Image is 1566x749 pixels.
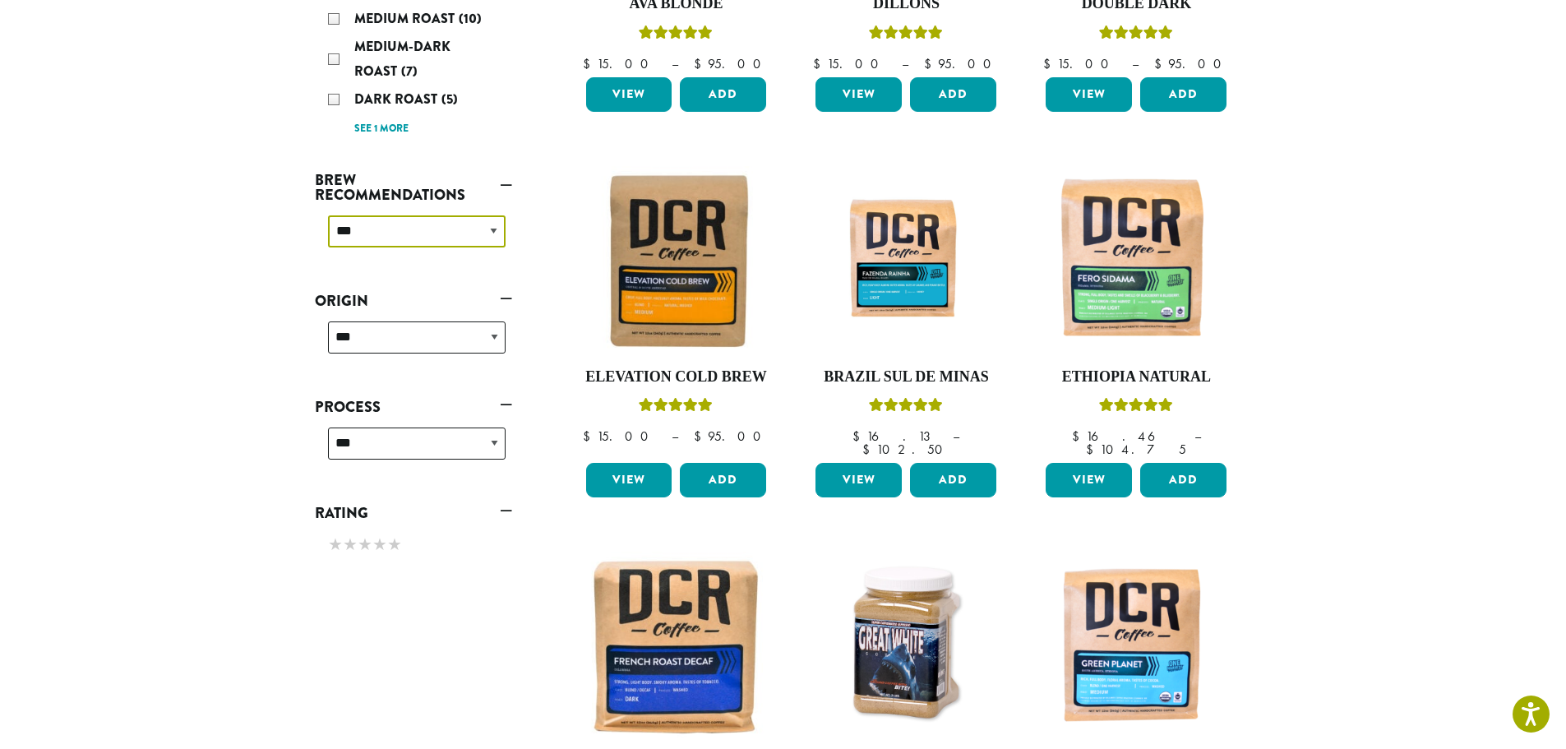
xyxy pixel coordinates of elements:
span: $ [852,428,866,445]
img: Elevation-Cold-Brew-300x300.jpg [581,166,770,355]
span: $ [1154,55,1168,72]
span: ★ [358,533,372,557]
a: View [586,77,672,112]
span: $ [1086,441,1100,458]
img: French-Roast-Decaf-12oz-300x300.jpg [581,552,770,741]
span: – [902,55,908,72]
bdi: 15.00 [583,428,656,445]
button: Add [680,77,766,112]
div: Process [315,421,512,479]
span: ★ [328,533,343,557]
button: Add [680,463,766,497]
h4: Brazil Sul De Minas [811,368,1000,386]
a: Rating [315,499,512,527]
a: View [1046,77,1132,112]
a: View [815,77,902,112]
span: $ [813,55,827,72]
span: – [1194,428,1201,445]
span: ★ [343,533,358,557]
a: View [815,463,902,497]
span: Dark Roast [354,90,441,109]
a: Ethiopia NaturalRated 5.00 out of 5 [1042,166,1231,457]
span: $ [1043,55,1057,72]
a: Process [315,393,512,421]
span: $ [694,55,708,72]
button: Add [1140,77,1226,112]
img: Fazenda-Rainha_12oz_Mockup.jpg [811,190,1000,331]
span: Medium Roast [354,9,459,28]
div: Rating [315,527,512,565]
span: – [953,428,959,445]
bdi: 95.00 [924,55,999,72]
span: Medium-Dark Roast [354,37,450,81]
bdi: 95.00 [694,55,769,72]
bdi: 15.00 [813,55,886,72]
span: – [672,428,678,445]
span: $ [583,55,597,72]
div: Rated 5.00 out of 5 [869,395,943,420]
h4: Elevation Cold Brew [582,368,771,386]
bdi: 95.00 [694,428,769,445]
span: $ [1072,428,1086,445]
div: Origin [315,315,512,373]
span: (10) [459,9,482,28]
img: Great-White-Coffee.png [811,552,1000,741]
span: – [672,55,678,72]
a: Elevation Cold BrewRated 5.00 out of 5 [582,166,771,457]
span: ★ [372,533,387,557]
a: See 1 more [354,121,409,137]
span: $ [694,428,708,445]
div: Rated 5.00 out of 5 [1099,395,1173,420]
button: Add [910,77,996,112]
span: $ [924,55,938,72]
div: Rated 5.00 out of 5 [869,23,943,48]
span: $ [583,428,597,445]
bdi: 15.00 [583,55,656,72]
button: Add [910,463,996,497]
bdi: 102.50 [862,441,950,458]
h4: Ethiopia Natural [1042,368,1231,386]
bdi: 95.00 [1154,55,1229,72]
a: View [1046,463,1132,497]
div: Rated 5.00 out of 5 [639,395,713,420]
bdi: 15.00 [1043,55,1116,72]
bdi: 16.46 [1072,428,1179,445]
div: Rated 4.50 out of 5 [1099,23,1173,48]
a: Brew Recommendations [315,166,512,209]
span: – [1132,55,1139,72]
span: (7) [401,62,418,81]
span: (5) [441,90,458,109]
bdi: 104.75 [1086,441,1186,458]
a: Origin [315,287,512,315]
a: Brazil Sul De MinasRated 5.00 out of 5 [811,166,1000,457]
img: DCR-Fero-Sidama-Coffee-Bag-2019-300x300.png [1042,166,1231,355]
bdi: 16.13 [852,428,937,445]
a: View [586,463,672,497]
button: Add [1140,463,1226,497]
img: DCR-Green-Planet-Coffee-Bag-300x300.png [1042,552,1231,741]
span: ★ [387,533,402,557]
div: Brew Recommendations [315,209,512,267]
div: Rated 5.00 out of 5 [639,23,713,48]
span: $ [862,441,876,458]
